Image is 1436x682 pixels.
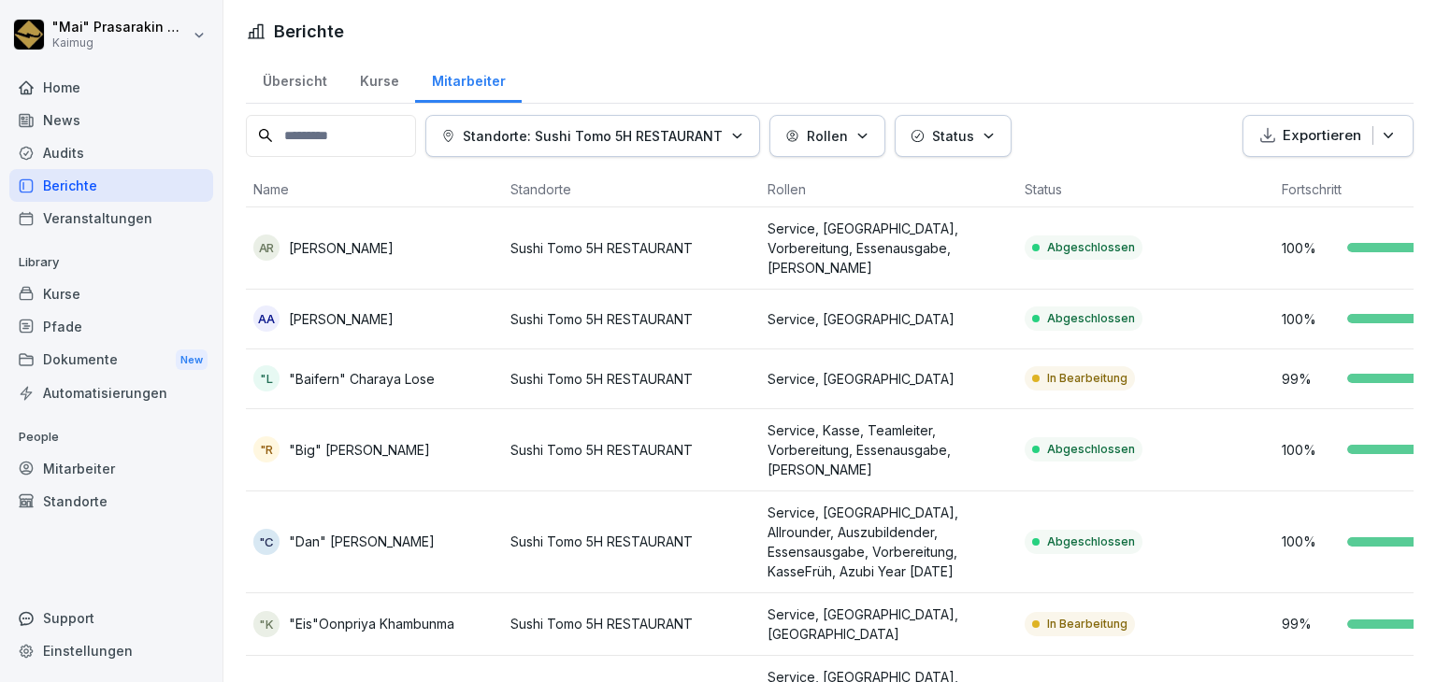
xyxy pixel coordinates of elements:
p: Service, Kasse, Teamleiter, Vorbereitung, Essenausgabe, [PERSON_NAME] [768,420,1010,479]
div: Dokumente [9,343,213,377]
p: Service, [GEOGRAPHIC_DATA], Vorbereitung, Essenausgabe, [PERSON_NAME] [768,219,1010,277]
div: "C [253,529,280,555]
p: Sushi Tomo 5H RESTAURANT [510,369,753,389]
p: 100 % [1282,238,1338,258]
p: Service, [GEOGRAPHIC_DATA] [768,309,1010,329]
div: New [176,349,208,371]
div: "L [253,365,280,391]
p: Kaimug [52,36,189,50]
a: Kurse [9,277,213,310]
a: Mitarbeiter [415,55,522,103]
p: [PERSON_NAME] [289,309,394,329]
p: In Bearbeitung [1047,370,1127,387]
p: Sushi Tomo 5H RESTAURANT [510,614,753,633]
th: Name [246,172,503,207]
button: Status [895,115,1012,157]
p: 100 % [1282,532,1338,551]
p: Abgeschlossen [1047,441,1135,458]
div: "K [253,611,280,637]
p: Exportieren [1283,125,1361,147]
th: Standorte [503,172,760,207]
a: Audits [9,136,213,169]
th: Rollen [760,172,1017,207]
a: Home [9,71,213,104]
a: DokumenteNew [9,343,213,377]
p: Sushi Tomo 5H RESTAURANT [510,309,753,329]
p: [PERSON_NAME] [289,238,394,258]
p: 100 % [1282,309,1338,329]
button: Rollen [769,115,885,157]
p: Sushi Tomo 5H RESTAURANT [510,532,753,551]
p: 99 % [1282,614,1338,633]
p: 99 % [1282,369,1338,389]
div: AA [253,305,280,332]
p: "Baifern" Charaya Lose [289,369,435,389]
p: 100 % [1282,440,1338,460]
p: "Eis"Oonpriya Khambunma [289,614,454,633]
p: Rollen [807,126,848,146]
a: Mitarbeiter [9,452,213,485]
th: Status [1017,172,1274,207]
p: Service, [GEOGRAPHIC_DATA], Allrounder, Auszubildender, Essensausgabe, Vorbereitung, KasseFrüh, A... [768,503,1010,581]
a: Übersicht [246,55,343,103]
p: Sushi Tomo 5H RESTAURANT [510,238,753,258]
a: Einstellungen [9,634,213,667]
div: AR [253,234,280,261]
p: Library [9,248,213,277]
a: Pfade [9,310,213,343]
a: Veranstaltungen [9,202,213,234]
p: People [9,422,213,452]
p: In Bearbeitung [1047,616,1127,632]
a: Berichte [9,169,213,202]
a: Standorte [9,485,213,518]
a: Kurse [343,55,415,103]
p: "Mai" Prasarakin Natechnanok [52,20,189,36]
button: Exportieren [1242,115,1414,157]
p: Service, [GEOGRAPHIC_DATA] [768,369,1010,389]
a: Automatisierungen [9,377,213,409]
p: Abgeschlossen [1047,239,1135,256]
p: Standorte: Sushi Tomo 5H RESTAURANT [463,126,723,146]
button: Standorte: Sushi Tomo 5H RESTAURANT [425,115,760,157]
h1: Berichte [274,19,344,44]
p: Abgeschlossen [1047,310,1135,327]
div: Support [9,602,213,634]
a: News [9,104,213,136]
p: Service, [GEOGRAPHIC_DATA], [GEOGRAPHIC_DATA] [768,604,1010,644]
p: Sushi Tomo 5H RESTAURANT [510,440,753,460]
p: "Dan" [PERSON_NAME] [289,532,435,551]
div: "R [253,436,280,462]
p: "Big" [PERSON_NAME] [289,440,430,460]
p: Status [932,126,974,146]
p: Abgeschlossen [1047,533,1135,550]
